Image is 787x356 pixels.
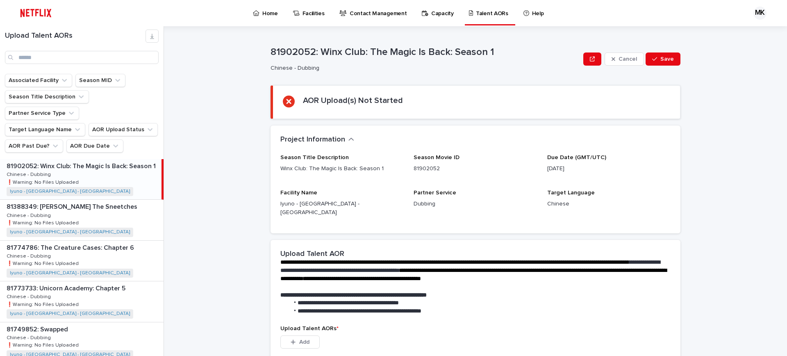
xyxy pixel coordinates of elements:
[271,65,577,72] p: Chinese - Dubbing
[280,155,349,160] span: Season Title Description
[7,161,157,170] p: 81902052: Winx Club: The Magic Is Back: Season 1
[7,300,80,308] p: ❗️Warning: No Files Uploaded
[280,190,317,196] span: Facility Name
[5,51,159,64] input: Search
[280,326,339,331] span: Upload Talent AORs
[660,56,674,62] span: Save
[414,200,537,208] p: Dubbing
[66,139,123,153] button: AOR Due Date
[414,164,537,173] p: 81902052
[5,107,79,120] button: Partner Service Type
[5,74,72,87] button: Associated Facility
[7,201,139,211] p: 81388349: [PERSON_NAME] The Sneetches
[547,155,606,160] span: Due Date (GMT/UTC)
[280,164,404,173] p: Winx Club: The Magic Is Back: Season 1
[280,200,404,217] p: Iyuno - [GEOGRAPHIC_DATA] - [GEOGRAPHIC_DATA]
[7,324,70,333] p: 81749852: Swapped
[280,135,354,144] button: Project Information
[16,5,55,21] img: ifQbXi3ZQGMSEF7WDB7W
[5,90,89,103] button: Season Title Description
[280,250,344,259] h2: Upload Talent AOR
[7,211,52,219] p: Chinese - Dubbing
[7,178,80,185] p: ❗️Warning: No Files Uploaded
[7,252,52,259] p: Chinese - Dubbing
[280,335,320,349] button: Add
[7,170,52,178] p: Chinese - Dubbing
[7,333,52,341] p: Chinese - Dubbing
[7,292,52,300] p: Chinese - Dubbing
[7,219,80,226] p: ❗️Warning: No Files Uploaded
[280,135,345,144] h2: Project Information
[271,46,580,58] p: 81902052: Winx Club: The Magic Is Back: Season 1
[646,52,680,66] button: Save
[299,339,309,345] span: Add
[10,229,130,235] a: Iyuno - [GEOGRAPHIC_DATA] - [GEOGRAPHIC_DATA]
[5,32,146,41] h1: Upload Talent AORs
[619,56,637,62] span: Cancel
[414,190,456,196] span: Partner Service
[89,123,158,136] button: AOR Upload Status
[10,270,130,276] a: Iyuno - [GEOGRAPHIC_DATA] - [GEOGRAPHIC_DATA]
[7,341,80,348] p: ❗️Warning: No Files Uploaded
[5,123,85,136] button: Target Language Name
[547,200,671,208] p: Chinese
[753,7,767,20] div: MK
[605,52,644,66] button: Cancel
[10,311,130,317] a: Iyuno - [GEOGRAPHIC_DATA] - [GEOGRAPHIC_DATA]
[414,155,459,160] span: Season Movie ID
[7,259,80,267] p: ❗️Warning: No Files Uploaded
[7,283,127,292] p: 81773733: Unicorn Academy: Chapter 5
[547,164,671,173] p: [DATE]
[547,190,595,196] span: Target Language
[10,189,130,194] a: Iyuno - [GEOGRAPHIC_DATA] - [GEOGRAPHIC_DATA]
[5,139,63,153] button: AOR Past Due?
[7,242,136,252] p: 81774786: The Creature Cases: Chapter 6
[303,96,403,105] h2: AOR Upload(s) Not Started
[75,74,125,87] button: Season MID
